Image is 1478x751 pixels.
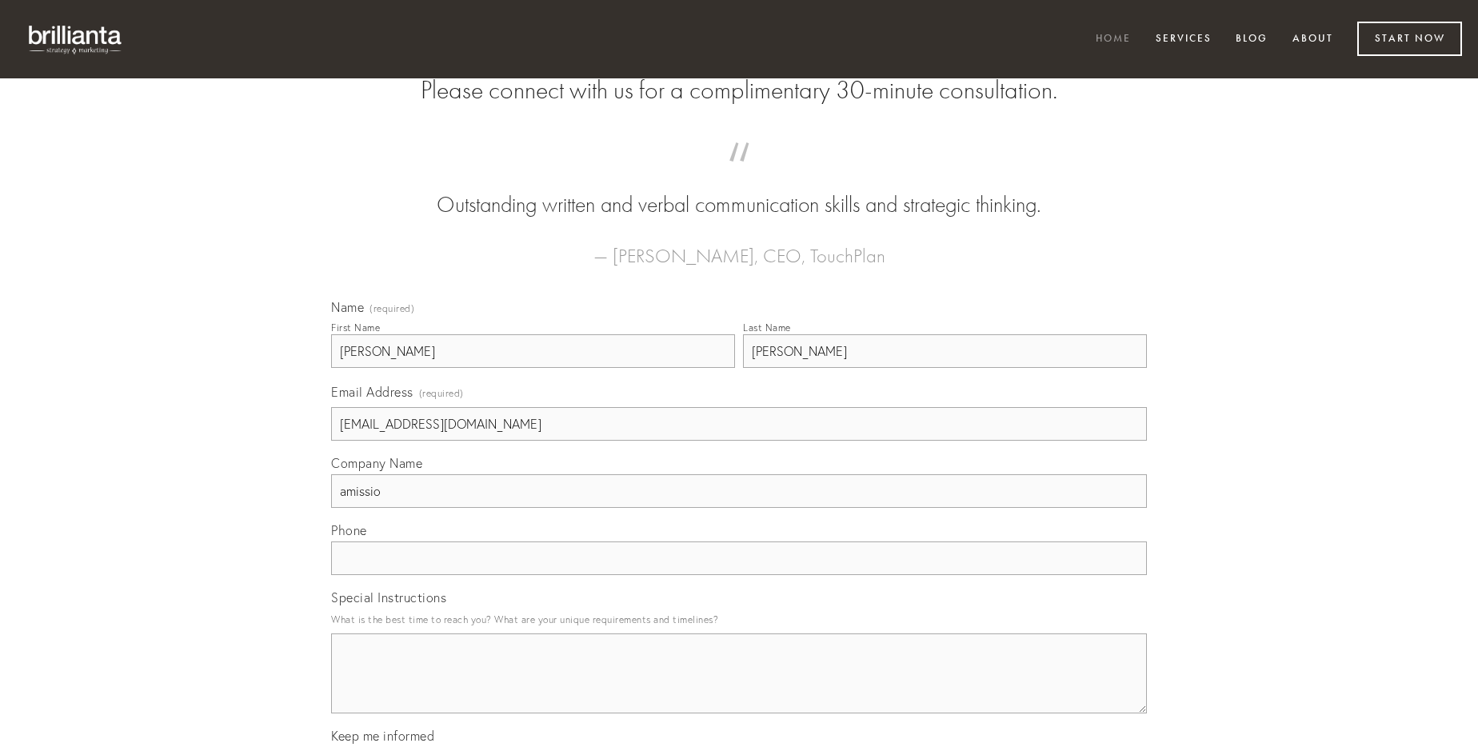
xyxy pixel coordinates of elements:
[331,455,422,471] span: Company Name
[357,158,1121,190] span: “
[1357,22,1462,56] a: Start Now
[16,16,136,62] img: brillianta - research, strategy, marketing
[331,322,380,334] div: First Name
[357,221,1121,272] figcaption: — [PERSON_NAME], CEO, TouchPlan
[1282,26,1344,53] a: About
[369,304,414,314] span: (required)
[331,522,367,538] span: Phone
[331,299,364,315] span: Name
[1145,26,1222,53] a: Services
[331,75,1147,106] h2: Please connect with us for a complimentary 30-minute consultation.
[331,384,413,400] span: Email Address
[357,158,1121,221] blockquote: Outstanding written and verbal communication skills and strategic thinking.
[331,609,1147,630] p: What is the best time to reach you? What are your unique requirements and timelines?
[1085,26,1141,53] a: Home
[331,589,446,605] span: Special Instructions
[419,382,464,404] span: (required)
[1225,26,1278,53] a: Blog
[331,728,434,744] span: Keep me informed
[743,322,791,334] div: Last Name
